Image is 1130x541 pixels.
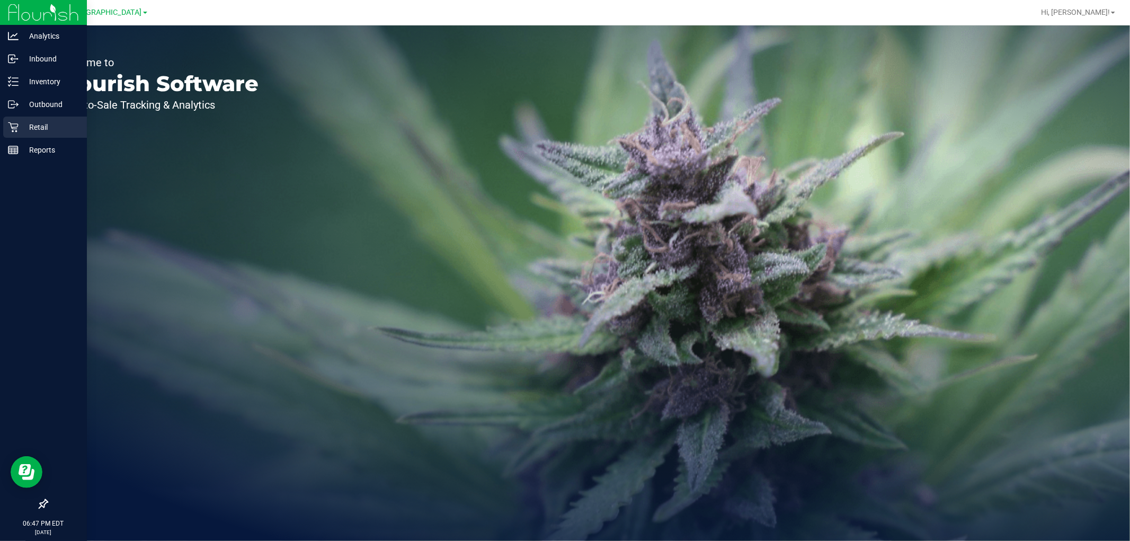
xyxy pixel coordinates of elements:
[8,122,19,132] inline-svg: Retail
[8,54,19,64] inline-svg: Inbound
[19,30,82,42] p: Analytics
[5,528,82,536] p: [DATE]
[8,145,19,155] inline-svg: Reports
[57,73,259,94] p: Flourish Software
[1041,8,1110,16] span: Hi, [PERSON_NAME]!
[8,31,19,41] inline-svg: Analytics
[8,99,19,110] inline-svg: Outbound
[5,519,82,528] p: 06:47 PM EDT
[69,8,142,17] span: [GEOGRAPHIC_DATA]
[19,121,82,134] p: Retail
[11,456,42,488] iframe: Resource center
[57,100,259,110] p: Seed-to-Sale Tracking & Analytics
[19,52,82,65] p: Inbound
[19,98,82,111] p: Outbound
[8,76,19,87] inline-svg: Inventory
[19,144,82,156] p: Reports
[19,75,82,88] p: Inventory
[57,57,259,68] p: Welcome to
